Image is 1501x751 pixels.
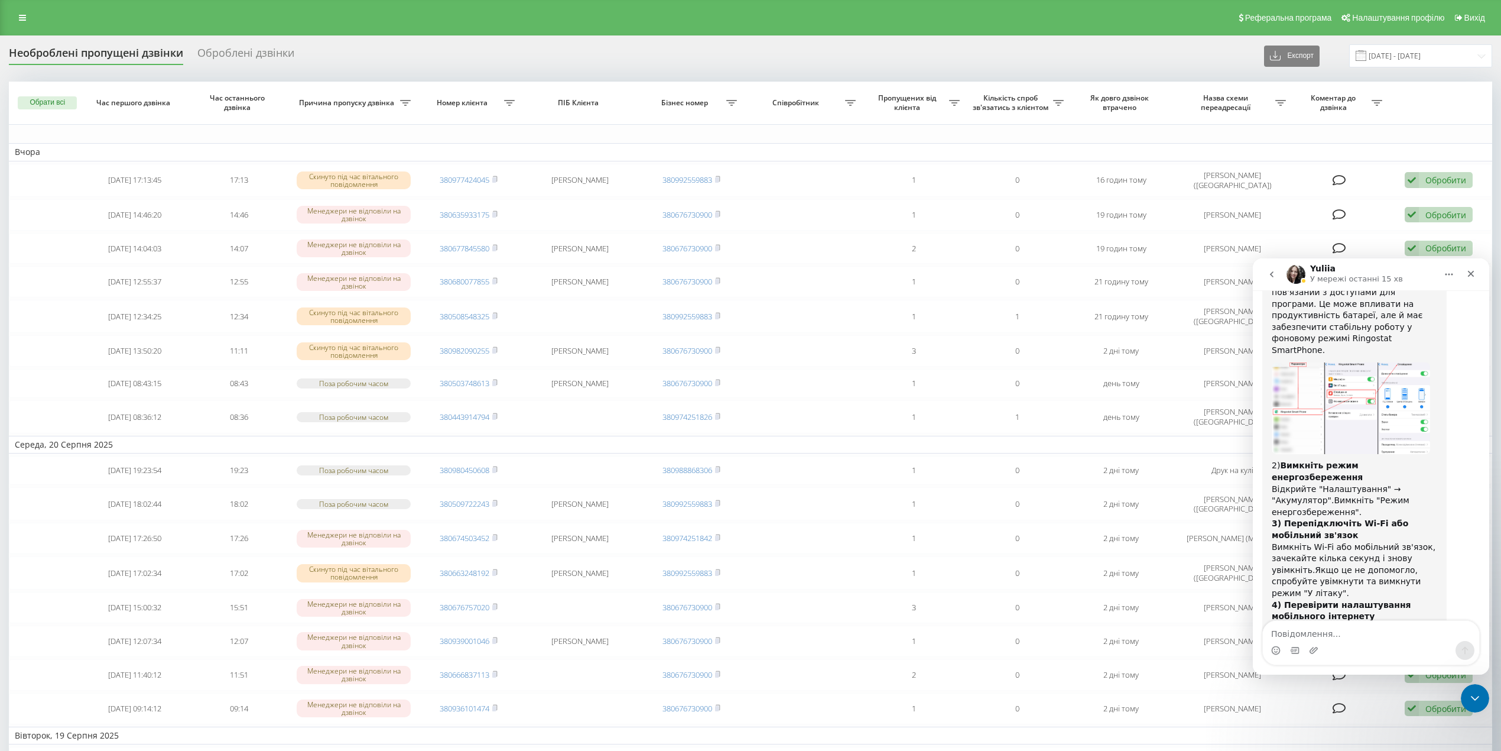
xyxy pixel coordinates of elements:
[966,199,1070,231] td: 0
[19,260,155,281] b: 3) Перепідключіть Wi-Fi або мобільний зв'язок
[297,530,411,548] div: Менеджери не відповіли на дзвінок
[187,266,291,297] td: 12:55
[297,632,411,650] div: Менеджери не відповіли на дзвінок
[1464,13,1485,22] span: Вихід
[187,487,291,520] td: 18:02
[1070,456,1174,485] td: 2 дні тому
[297,499,411,509] div: Поза робочим часом
[1070,693,1174,724] td: 2 дні тому
[297,171,411,189] div: Скинуто під час вітального повідомлення
[662,568,712,578] a: 380992559883
[83,335,187,367] td: [DATE] 13:50:20
[662,174,712,185] a: 380992559883
[9,727,1492,744] td: Вівторок, 19 Серпня 2025
[1173,556,1292,590] td: [PERSON_NAME] ([GEOGRAPHIC_DATA])
[1173,199,1292,231] td: [PERSON_NAME]
[966,266,1070,297] td: 0
[1425,703,1466,714] div: Обробити
[862,556,966,590] td: 1
[862,199,966,231] td: 1
[1425,242,1466,254] div: Обробити
[862,400,966,433] td: 1
[1070,233,1174,264] td: 19 годин тому
[972,93,1053,112] span: Кількість спроб зв'язатись з клієнтом
[862,233,966,264] td: 2
[662,311,712,322] a: 380992559883
[187,199,291,231] td: 14:46
[1173,659,1292,691] td: [PERSON_NAME]
[521,523,639,554] td: [PERSON_NAME]
[662,498,712,509] a: 380992559883
[862,335,966,367] td: 3
[1425,669,1466,681] div: Обробити
[19,202,184,225] div: 2)
[1070,300,1174,333] td: 21 годину тому
[862,626,966,657] td: 1
[83,693,187,724] td: [DATE] 09:14:12
[297,599,411,617] div: Менеджери не відповіли на дзвінок
[862,487,966,520] td: 1
[440,378,489,389] a: 380503748613
[187,626,291,657] td: 12:07
[203,383,222,402] button: Надіслати повідомлення…
[1173,335,1292,367] td: [PERSON_NAME]
[862,266,966,297] td: 1
[1173,592,1292,623] td: [PERSON_NAME]
[1253,258,1489,675] iframe: Intercom live chat
[1179,93,1275,112] span: Назва схеми переадресації
[440,276,489,287] a: 380680077855
[862,693,966,724] td: 1
[440,465,489,475] a: 380980450608
[521,556,639,590] td: [PERSON_NAME]
[83,487,187,520] td: [DATE] 18:02:44
[1173,369,1292,398] td: [PERSON_NAME]
[9,436,1492,454] td: Середа, 20 Серпня 2025
[966,335,1070,367] td: 0
[862,523,966,554] td: 1
[187,659,291,691] td: 11:51
[1173,300,1292,333] td: [PERSON_NAME] ([GEOGRAPHIC_DATA])
[440,703,489,714] a: 380936101474
[1352,13,1444,22] span: Налаштування профілю
[197,47,294,65] div: Оброблені дзвінки
[662,378,712,389] a: 380676730900
[1264,46,1320,67] button: Експорт
[1070,400,1174,433] td: день тому
[862,300,966,333] td: 1
[37,387,47,397] button: вибір GIF-файлів
[297,412,411,422] div: Поза робочим часом
[862,456,966,485] td: 1
[187,693,291,724] td: 09:14
[19,342,158,363] b: 4) Перевірити налаштування мобільного інтернету
[187,233,291,264] td: 14:07
[1070,556,1174,590] td: 2 дні тому
[19,283,184,341] div: Вимкніть Wi-Fi або мобільний зв'язок, зачекайте кілька секунд і знову увімкніть.Якщо це не допомо...
[187,556,291,590] td: 17:02
[440,311,489,322] a: 380508548325
[1298,93,1372,112] span: Коментар до дзвінка
[1070,266,1174,297] td: 21 годину тому
[440,345,489,356] a: 380982090255
[662,209,712,220] a: 380676730900
[187,300,291,333] td: 12:34
[1173,266,1292,297] td: [PERSON_NAME]
[19,202,110,224] b: Вимкніть режим енергозбереження
[662,703,712,714] a: 380676730900
[521,369,639,398] td: [PERSON_NAME]
[1173,164,1292,197] td: [PERSON_NAME] ([GEOGRAPHIC_DATA])
[83,300,187,333] td: [DATE] 12:34:25
[187,592,291,623] td: 15:51
[297,378,411,389] div: Поза робочим часом
[18,387,28,397] button: Вибір емодзі
[662,276,712,287] a: 380676730900
[966,556,1070,590] td: 0
[521,164,639,197] td: [PERSON_NAME]
[1070,199,1174,231] td: 19 годин тому
[1173,456,1292,485] td: Друк на кулі
[966,523,1070,554] td: 0
[297,666,411,684] div: Менеджери не відповіли на дзвінок
[662,345,712,356] a: 380676730900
